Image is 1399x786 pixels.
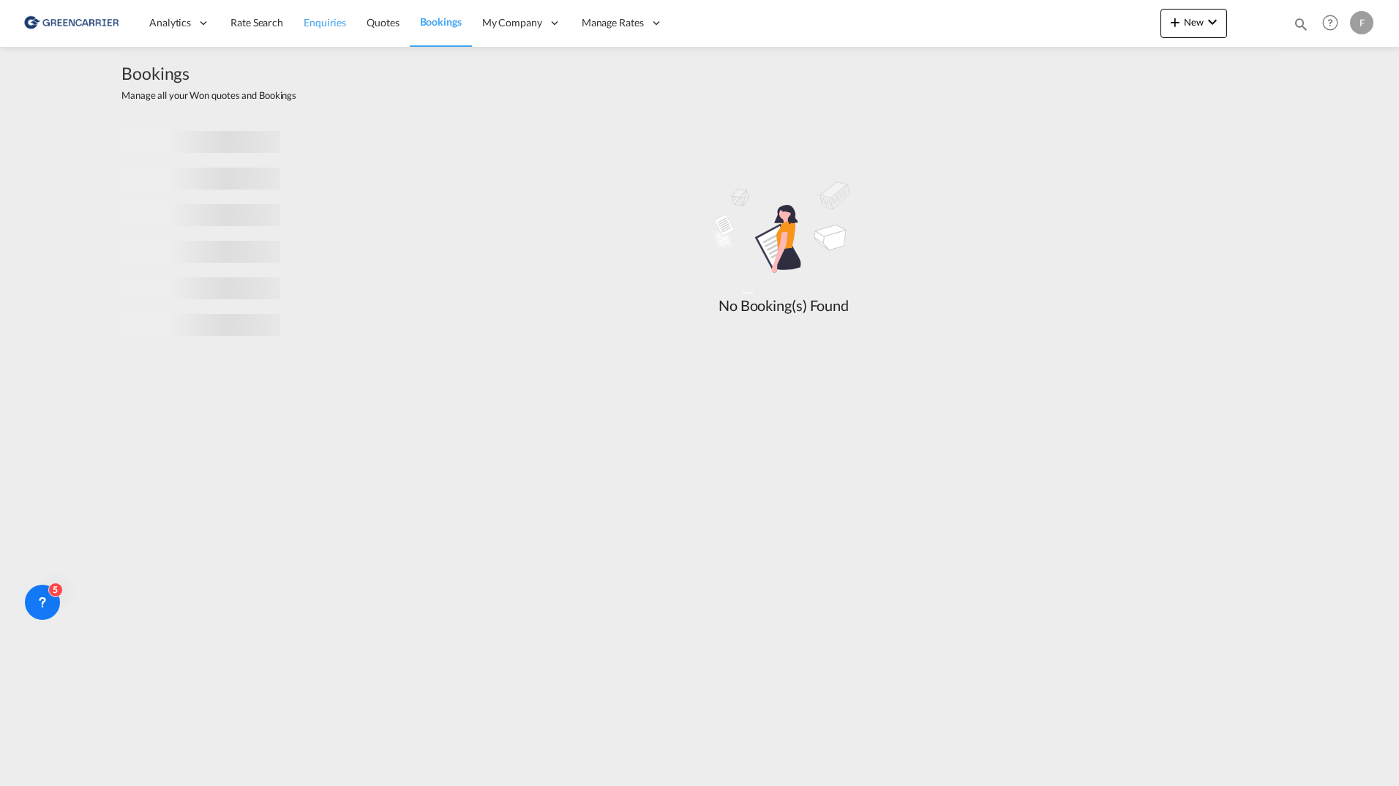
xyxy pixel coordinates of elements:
md-icon: icon-plus 400-fg [1166,13,1184,31]
span: Rate Search [230,16,283,29]
span: Bookings [121,61,296,85]
span: New [1166,16,1221,28]
button: icon-plus 400-fgNewicon-chevron-down [1160,9,1227,38]
span: Manage Rates [582,15,644,30]
div: icon-magnify [1293,16,1309,38]
span: Help [1318,10,1343,35]
div: F [1350,11,1373,34]
img: 8cf206808afe11efa76fcd1e3d746489.png [22,7,121,40]
div: Help [1318,10,1350,37]
span: Bookings [420,15,462,28]
span: Quotes [367,16,399,29]
md-icon: icon-magnify [1293,16,1309,32]
div: No Booking(s) Found [674,295,893,315]
span: My Company [482,15,542,30]
span: Analytics [149,15,191,30]
span: Enquiries [304,16,346,29]
md-icon: icon-chevron-down [1204,13,1221,31]
span: Manage all your Won quotes and Bookings [121,89,296,102]
md-icon: assets/icons/custom/empty_shipments.svg [674,174,893,295]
